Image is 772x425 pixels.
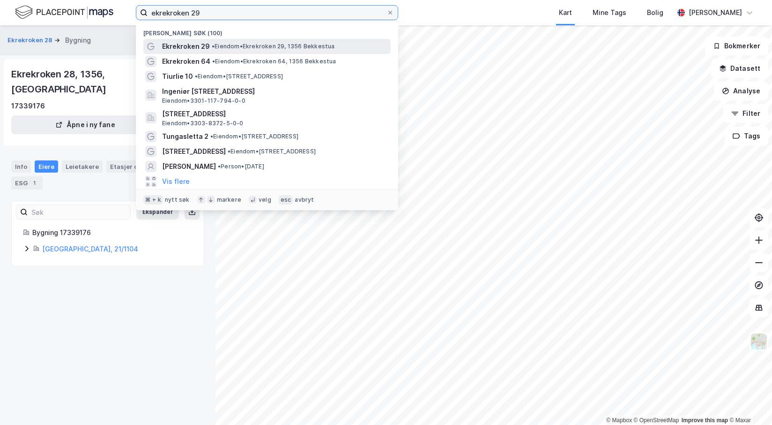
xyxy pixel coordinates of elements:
[136,205,179,220] button: Ekspander
[65,35,91,46] div: Bygning
[259,196,271,204] div: velg
[228,148,316,155] span: Eiendom • [STREET_ADDRESS]
[723,104,768,123] button: Filter
[162,120,244,127] span: Eiendom • 3303-8372-5-0-0
[62,160,103,173] div: Leietakere
[28,205,130,219] input: Søk
[195,73,198,80] span: •
[148,6,386,20] input: Søk på adresse, matrikkel, gårdeiere, leietakere eller personer
[714,82,768,100] button: Analyse
[162,41,210,52] span: Ekrekroken 29
[217,196,241,204] div: markere
[110,162,168,171] div: Etasjer og enheter
[143,195,163,205] div: ⌘ + k
[212,58,215,65] span: •
[162,146,226,157] span: [STREET_ADDRESS]
[212,43,335,50] span: Eiendom • Ekrekroken 29, 1356 Bekkestua
[11,100,45,112] div: 17339176
[7,36,54,45] button: Ekrekroken 28
[11,67,189,97] div: Ekrekroken 28, 1356, [GEOGRAPHIC_DATA]
[210,133,213,140] span: •
[725,127,768,145] button: Tags
[705,37,768,55] button: Bokmerker
[212,58,336,65] span: Eiendom • Ekrekroken 64, 1356 Bekkestua
[689,7,742,18] div: [PERSON_NAME]
[218,163,264,170] span: Person • [DATE]
[218,163,221,170] span: •
[647,7,663,18] div: Bolig
[228,148,230,155] span: •
[30,178,39,188] div: 1
[279,195,293,205] div: esc
[162,161,216,172] span: [PERSON_NAME]
[295,196,314,204] div: avbryt
[195,73,283,80] span: Eiendom • [STREET_ADDRESS]
[634,417,679,424] a: OpenStreetMap
[162,131,208,142] span: Tungasletta 2
[162,108,387,120] span: [STREET_ADDRESS]
[162,71,193,82] span: Tiurlie 10
[165,196,190,204] div: nytt søk
[711,59,768,78] button: Datasett
[725,380,772,425] iframe: Chat Widget
[725,380,772,425] div: Kontrollprogram for chat
[15,4,113,21] img: logo.f888ab2527a4732fd821a326f86c7f29.svg
[11,115,159,134] button: Åpne i ny fane
[11,160,31,173] div: Info
[32,227,193,238] div: Bygning 17339176
[162,86,387,97] span: Ingeniør [STREET_ADDRESS]
[42,245,138,253] a: [GEOGRAPHIC_DATA], 21/1104
[210,133,298,140] span: Eiendom • [STREET_ADDRESS]
[136,22,398,39] div: [PERSON_NAME] søk (100)
[212,43,215,50] span: •
[593,7,626,18] div: Mine Tags
[162,56,210,67] span: Ekrekroken 64
[750,333,768,350] img: Z
[162,97,245,105] span: Eiendom • 3301-117-794-0-0
[559,7,572,18] div: Kart
[606,417,632,424] a: Mapbox
[162,176,190,187] button: Vis flere
[11,176,43,190] div: ESG
[682,417,728,424] a: Improve this map
[35,160,58,173] div: Eiere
